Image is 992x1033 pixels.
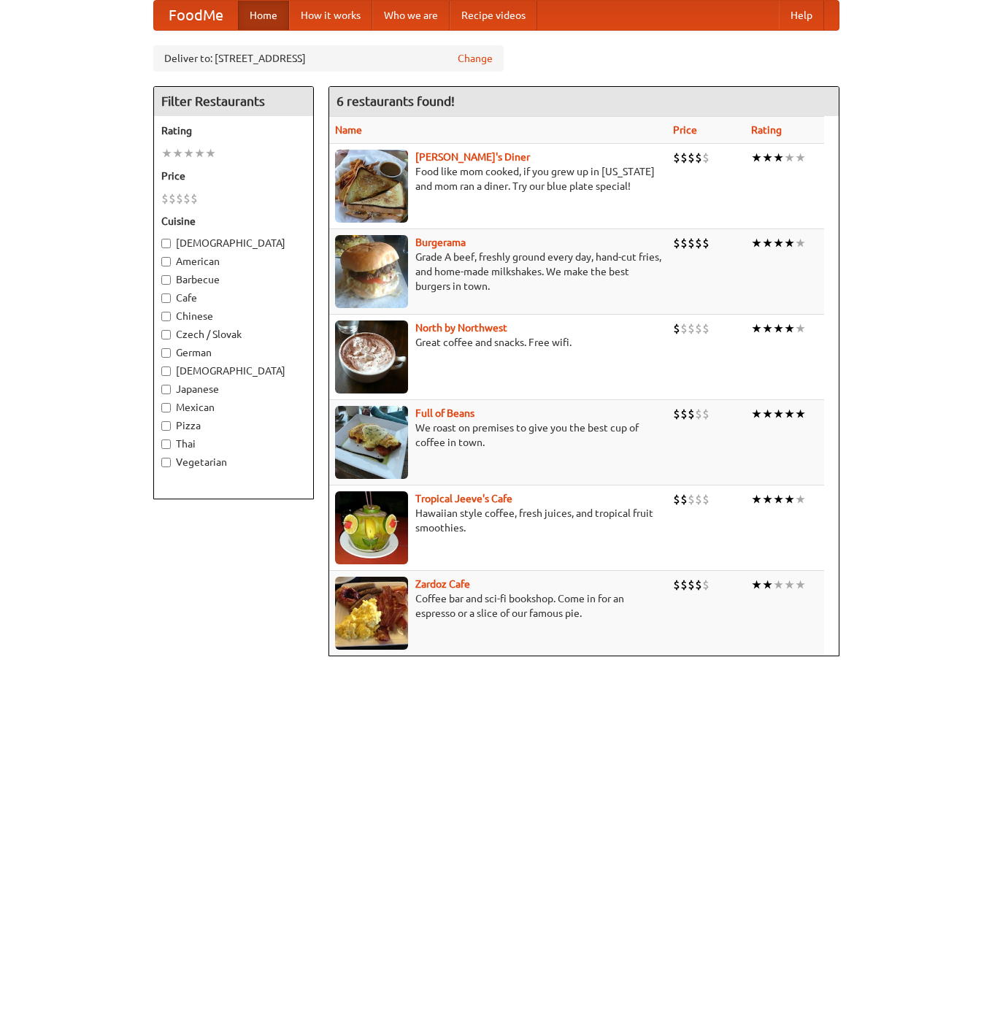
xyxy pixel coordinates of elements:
[673,320,680,337] li: $
[161,236,306,250] label: [DEMOGRAPHIC_DATA]
[161,254,306,269] label: American
[751,320,762,337] li: ★
[415,407,474,419] a: Full of Beans
[773,320,784,337] li: ★
[795,491,806,507] li: ★
[194,145,205,161] li: ★
[161,403,171,412] input: Mexican
[172,145,183,161] li: ★
[773,150,784,166] li: ★
[161,437,306,451] label: Thai
[161,312,171,321] input: Chinese
[695,150,702,166] li: $
[458,51,493,66] a: Change
[784,406,795,422] li: ★
[450,1,537,30] a: Recipe videos
[154,87,313,116] h4: Filter Restaurants
[688,235,695,251] li: $
[773,406,784,422] li: ★
[680,150,688,166] li: $
[161,257,171,266] input: American
[688,150,695,166] li: $
[335,591,661,621] p: Coffee bar and sci-fi bookshop. Come in for an espresso or a slice of our famous pie.
[695,577,702,593] li: $
[335,577,408,650] img: zardoz.jpg
[161,145,172,161] li: ★
[680,320,688,337] li: $
[695,320,702,337] li: $
[161,366,171,376] input: [DEMOGRAPHIC_DATA]
[751,491,762,507] li: ★
[784,235,795,251] li: ★
[751,150,762,166] li: ★
[335,150,408,223] img: sallys.jpg
[795,577,806,593] li: ★
[751,235,762,251] li: ★
[153,45,504,72] div: Deliver to: [STREET_ADDRESS]
[161,458,171,467] input: Vegetarian
[161,330,171,339] input: Czech / Slovak
[751,406,762,422] li: ★
[161,364,306,378] label: [DEMOGRAPHIC_DATA]
[795,406,806,422] li: ★
[161,418,306,433] label: Pizza
[702,320,710,337] li: $
[415,493,512,504] a: Tropical Jeeve's Cafe
[191,191,198,207] li: $
[762,150,773,166] li: ★
[161,345,306,360] label: German
[183,145,194,161] li: ★
[795,235,806,251] li: ★
[335,335,661,350] p: Great coffee and snacks. Free wifi.
[751,577,762,593] li: ★
[415,237,466,248] a: Burgerama
[238,1,289,30] a: Home
[161,309,306,323] label: Chinese
[702,491,710,507] li: $
[161,169,306,183] h5: Price
[161,400,306,415] label: Mexican
[673,124,697,136] a: Price
[169,191,176,207] li: $
[161,293,171,303] input: Cafe
[161,421,171,431] input: Pizza
[695,235,702,251] li: $
[415,151,530,163] a: [PERSON_NAME]'s Diner
[161,385,171,394] input: Japanese
[289,1,372,30] a: How it works
[680,577,688,593] li: $
[161,439,171,449] input: Thai
[335,506,661,535] p: Hawaiian style coffee, fresh juices, and tropical fruit smoothies.
[680,491,688,507] li: $
[161,291,306,305] label: Cafe
[161,275,171,285] input: Barbecue
[154,1,238,30] a: FoodMe
[779,1,824,30] a: Help
[335,250,661,293] p: Grade A beef, freshly ground every day, hand-cut fries, and home-made milkshakes. We make the bes...
[773,577,784,593] li: ★
[762,320,773,337] li: ★
[335,124,362,136] a: Name
[688,406,695,422] li: $
[161,272,306,287] label: Barbecue
[702,406,710,422] li: $
[161,327,306,342] label: Czech / Slovak
[161,239,171,248] input: [DEMOGRAPHIC_DATA]
[702,235,710,251] li: $
[415,578,470,590] a: Zardoz Cafe
[773,235,784,251] li: ★
[751,124,782,136] a: Rating
[335,421,661,450] p: We roast on premises to give you the best cup of coffee in town.
[773,491,784,507] li: ★
[673,235,680,251] li: $
[702,577,710,593] li: $
[762,235,773,251] li: ★
[415,322,507,334] a: North by Northwest
[702,150,710,166] li: $
[762,577,773,593] li: ★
